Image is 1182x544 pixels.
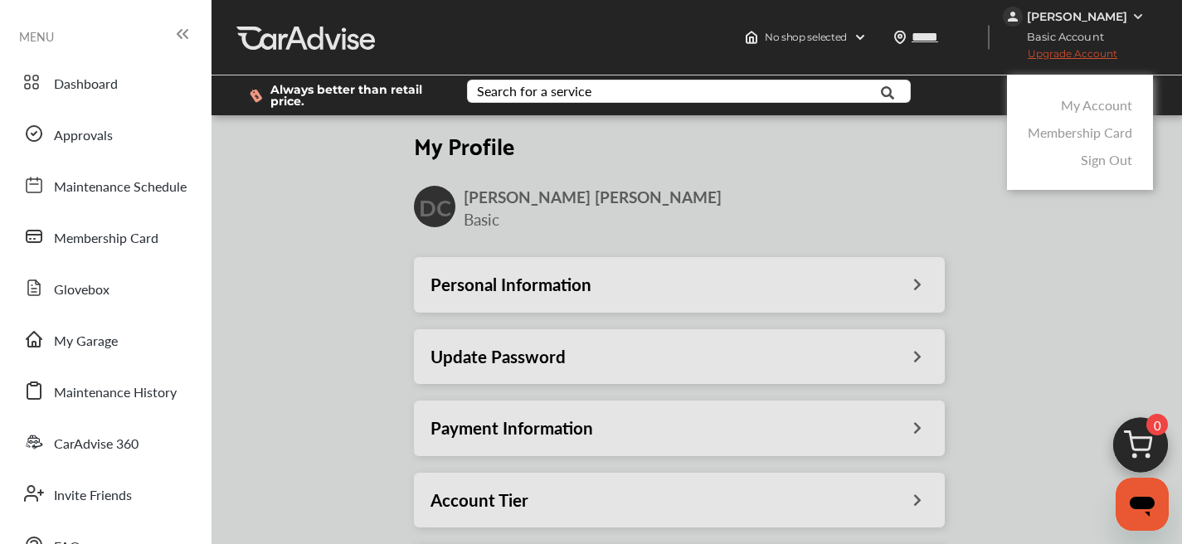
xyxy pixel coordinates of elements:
[1081,150,1132,169] a: Sign Out
[54,331,118,352] span: My Garage
[15,215,195,258] a: Membership Card
[477,85,591,98] div: Search for a service
[54,177,187,198] span: Maintenance Schedule
[15,369,195,412] a: Maintenance History
[15,61,195,104] a: Dashboard
[250,89,262,103] img: dollor_label_vector.a70140d1.svg
[15,266,195,309] a: Glovebox
[19,30,54,43] span: MENU
[54,485,132,507] span: Invite Friends
[54,125,113,147] span: Approvals
[54,228,158,250] span: Membership Card
[270,84,440,107] span: Always better than retail price.
[1101,410,1180,489] img: cart_icon.3d0951e8.svg
[54,382,177,404] span: Maintenance History
[15,420,195,464] a: CarAdvise 360
[1146,414,1168,435] span: 0
[15,318,195,361] a: My Garage
[15,163,195,206] a: Maintenance Schedule
[1116,478,1169,531] iframe: Button to launch messaging window
[54,279,109,301] span: Glovebox
[1028,123,1132,142] a: Membership Card
[15,112,195,155] a: Approvals
[1061,95,1132,114] a: My Account
[15,472,195,515] a: Invite Friends
[54,74,118,95] span: Dashboard
[54,434,139,455] span: CarAdvise 360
